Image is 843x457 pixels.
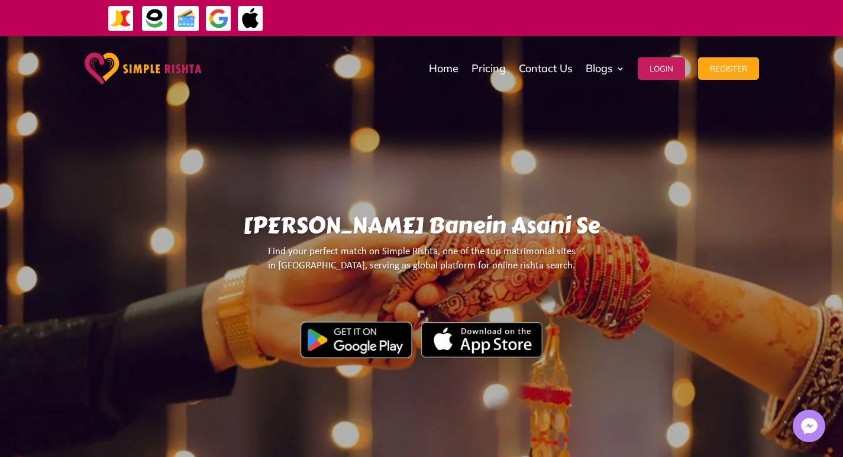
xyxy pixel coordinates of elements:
button: Login [638,57,685,80]
a: Blogs [586,39,625,98]
img: GooglePay-icon [205,5,232,32]
img: JazzCash-icon [108,5,134,32]
a: Login [638,39,685,98]
img: ApplePay-icon [237,5,264,32]
a: Home [429,39,458,98]
a: Contact Us [519,39,573,98]
img: EasyPaisa-icon [141,5,168,32]
button: Register [698,57,759,80]
img: Messenger [797,414,821,438]
a: Register [698,39,759,98]
a: Pricing [471,39,506,98]
p: Find your perfect match on Simple Rishta, one of the top matrimonial sites in [GEOGRAPHIC_DATA], ... [110,245,733,283]
img: Google Play [301,322,412,358]
h1: [PERSON_NAME] Banein Asani Se [110,212,733,245]
img: Credit Cards [173,5,200,32]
